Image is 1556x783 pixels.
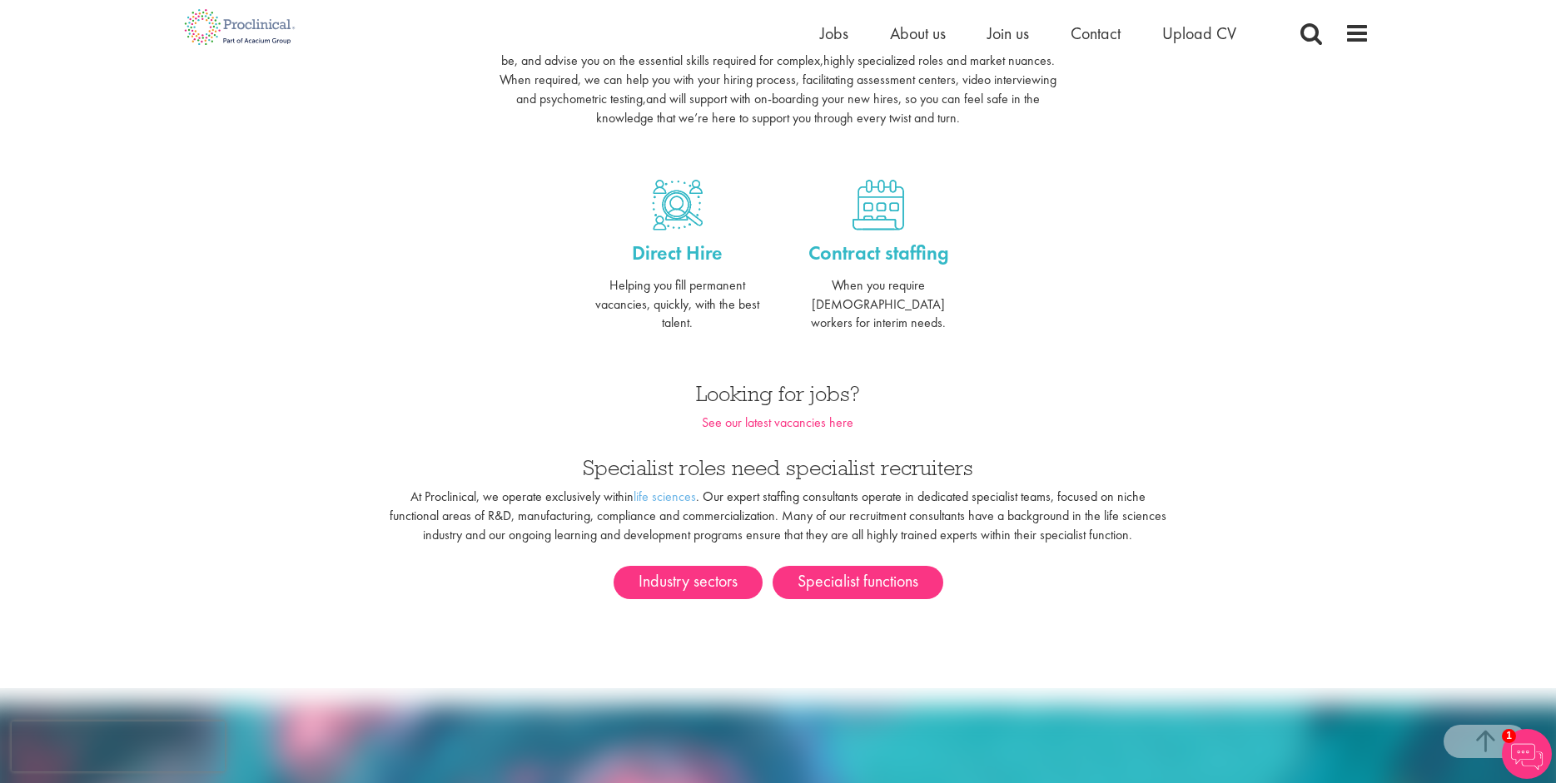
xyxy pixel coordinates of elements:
p: Our unified global footprint and scientific expertise enables us to mobilize and relocate talent,... [489,32,1067,127]
img: Contract staffing [853,180,904,230]
iframe: reCAPTCHA [12,721,225,771]
a: life sciences [634,488,696,505]
a: Specialist functions [773,566,943,599]
a: Contract staffing [790,180,967,230]
a: About us [890,22,946,44]
a: Industry sectors [614,566,763,599]
a: Direct Hire [589,239,766,267]
p: At Proclinical, we operate exclusively within . Our expert staffing consultants operate in dedica... [388,488,1168,545]
a: Jobs [820,22,848,44]
h3: Specialist roles need specialist recruiters [388,457,1168,478]
a: Contract staffing [790,239,967,267]
a: Contact [1071,22,1121,44]
span: 1 [1502,729,1516,743]
p: Helping you fill permanent vacancies, quickly, with the best talent. [589,276,766,334]
img: Chatbot [1502,729,1552,779]
img: Direct hire [652,180,703,230]
a: Upload CV [1162,22,1236,44]
p: When you require [DEMOGRAPHIC_DATA] workers for interim needs. [790,276,967,334]
a: See our latest vacancies here [702,414,853,431]
h3: Looking for jobs? [589,383,967,404]
a: Direct hire [589,180,766,230]
a: Join us [987,22,1029,44]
